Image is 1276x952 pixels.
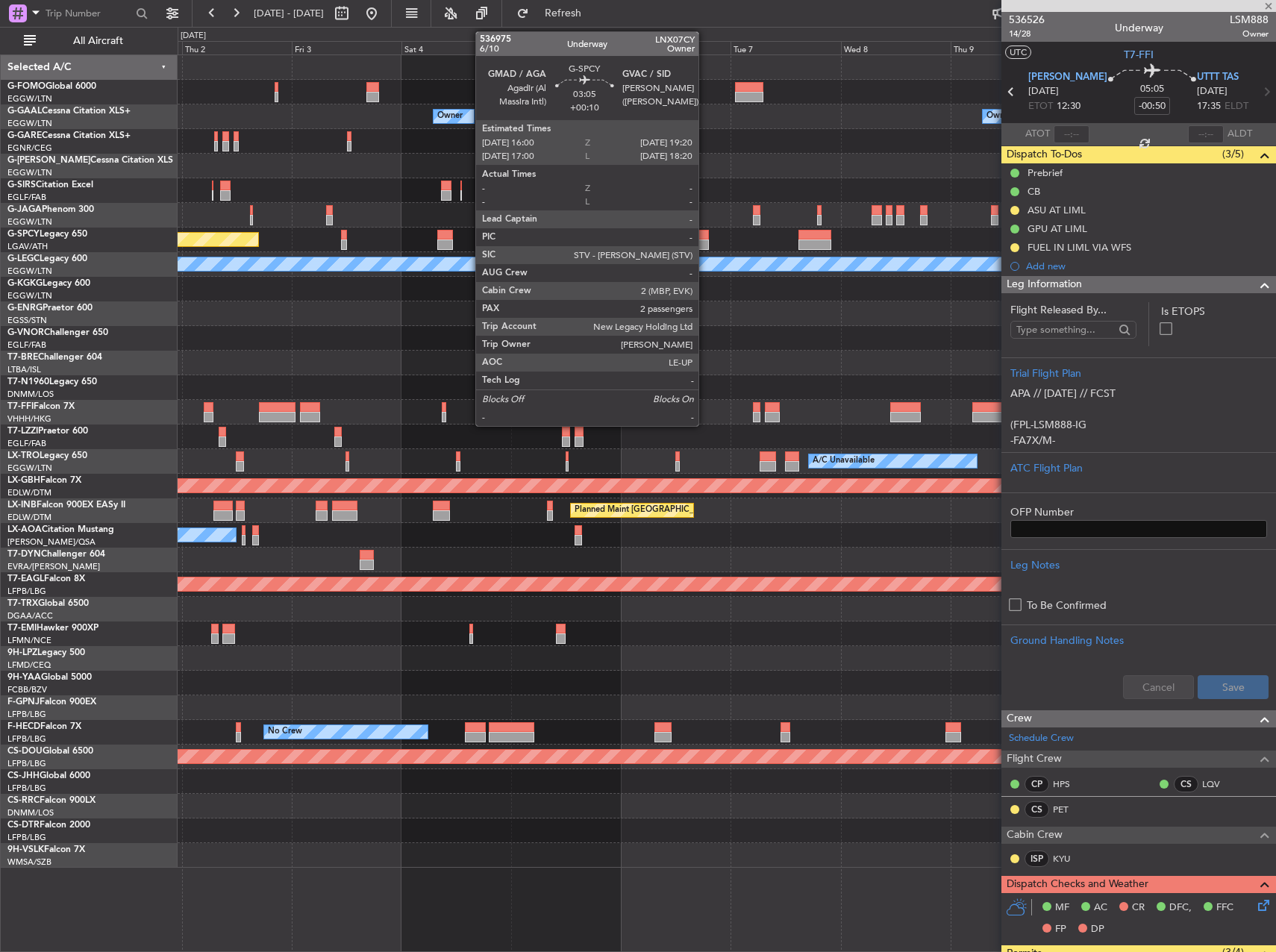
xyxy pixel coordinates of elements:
a: LGAV/ATH [7,241,48,252]
a: LFPB/LBG [7,733,46,745]
a: LTBA/ISL [7,364,41,375]
span: Dispatch Checks and Weather [1007,876,1148,893]
span: 9H-YAA [7,673,41,682]
span: G-JAGA [7,205,42,214]
span: G-GARE [7,131,42,140]
a: LX-AOACitation Mustang [7,525,114,534]
a: T7-FFIFalcon 7X [7,402,75,411]
div: Leg Notes [1010,557,1267,573]
a: G-[PERSON_NAME]Cessna Citation XLS [7,156,173,165]
input: Type something... [1016,319,1114,341]
a: CS-JHHGlobal 6000 [7,771,90,780]
a: EGGW/LTN [7,216,52,228]
p: -FA7X/M-SBDE1E2E3FGHIJ3J4J7M3P2RWXYZ/LB1D1 [1010,433,1267,464]
span: DP [1091,922,1104,937]
span: LX-INB [7,501,37,510]
div: Prebrief [1028,166,1063,179]
span: ELDT [1225,99,1248,114]
a: G-SIRSCitation Excel [7,181,93,190]
a: EDLW/DTM [7,512,51,523]
div: ISP [1025,851,1049,867]
a: LFPB/LBG [7,709,46,720]
a: DNMM/LOS [7,389,54,400]
div: No Crew [268,721,302,743]
span: G-SPCY [7,230,40,239]
span: G-[PERSON_NAME] [7,156,90,165]
a: T7-EAGLFalcon 8X [7,574,85,583]
a: LFPB/LBG [7,783,46,794]
div: A/C Unavailable [813,450,875,472]
a: 9H-VSLKFalcon 7X [7,845,85,854]
span: All Aircraft [39,36,157,46]
span: T7-EAGL [7,574,44,583]
a: LQV [1202,777,1236,791]
a: EGGW/LTN [7,118,52,129]
a: LFPB/LBG [7,586,46,597]
span: F-HECD [7,722,40,731]
div: [DATE] [181,30,206,43]
div: Underway [1115,20,1163,36]
span: T7-DYN [7,550,41,559]
a: EGGW/LTN [7,290,52,301]
span: Crew [1007,710,1032,727]
a: EDLW/DTM [7,487,51,498]
a: F-HECDFalcon 7X [7,722,81,731]
a: VHHH/HKG [7,413,51,425]
span: LX-AOA [7,525,42,534]
span: ETOT [1028,99,1053,114]
a: CS-DTRFalcon 2000 [7,821,90,830]
a: EGGW/LTN [7,463,52,474]
a: G-GARECessna Citation XLS+ [7,131,131,140]
div: Owner [437,105,463,128]
span: [DATE] [1028,84,1059,99]
a: KYU [1053,852,1086,865]
span: (3/5) [1222,146,1244,162]
a: CS-DOUGlobal 6500 [7,747,93,756]
a: EGLF/FAB [7,192,46,203]
a: EVRA/[PERSON_NAME] [7,561,100,572]
span: CR [1132,901,1145,915]
button: Refresh [510,1,599,25]
div: Trial Flight Plan [1010,366,1267,381]
span: 14/28 [1009,28,1045,40]
a: HPS [1053,777,1086,791]
a: LFMD/CEQ [7,660,51,671]
div: Ground Handling Notes [1010,633,1267,648]
a: G-ENRGPraetor 600 [7,304,93,313]
span: Refresh [532,8,595,19]
div: Mon 6 [621,41,731,54]
span: MF [1055,901,1069,915]
span: Flight Released By... [1010,302,1136,318]
label: To Be Confirmed [1027,598,1107,613]
a: LX-GBHFalcon 7X [7,476,81,485]
span: 536526 [1009,12,1045,28]
a: G-LEGCLegacy 600 [7,254,87,263]
div: Sun 5 [511,41,621,54]
div: Sat 4 [401,41,511,54]
label: OFP Number [1010,504,1267,520]
a: 9H-YAAGlobal 5000 [7,673,92,682]
span: F-GPNJ [7,698,40,707]
div: CS [1174,776,1198,792]
span: CS-RRC [7,796,40,805]
a: DNMM/LOS [7,807,54,818]
button: UTC [1005,46,1031,59]
div: Thu 2 [182,41,292,54]
span: 17:35 [1197,99,1221,114]
a: T7-TRXGlobal 6500 [7,599,89,608]
span: FP [1055,922,1066,937]
a: Schedule Crew [1009,731,1074,746]
a: EGLF/FAB [7,438,46,449]
p: (FPL-LSM888-IG [1010,417,1267,433]
a: T7-DYNChallenger 604 [7,550,105,559]
a: EGLF/FAB [7,339,46,351]
a: DGAA/ACC [7,610,53,621]
a: G-SPCYLegacy 650 [7,230,87,239]
span: CS-DOU [7,747,43,756]
span: Leg Information [1007,276,1082,293]
div: Wed 8 [841,41,951,54]
a: EGGW/LTN [7,167,52,178]
span: ATOT [1025,127,1050,142]
a: T7-EMIHawker 900XP [7,624,98,633]
span: FFC [1216,901,1233,915]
